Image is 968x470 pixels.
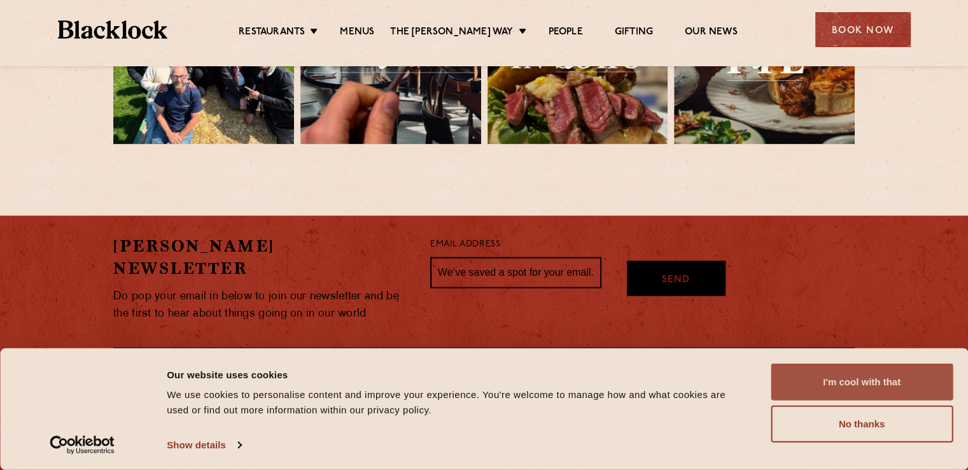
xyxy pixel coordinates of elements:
span: Send [662,273,690,288]
a: Gifting [615,26,653,40]
button: No thanks [771,406,953,443]
a: Restaurants [239,26,305,40]
a: Our News [685,26,738,40]
input: We’ve saved a spot for your email... [430,257,601,289]
div: Our website uses cookies [167,367,742,382]
div: Book Now [815,12,911,47]
a: Show details [167,436,241,455]
label: Email Address [430,238,500,252]
p: Do pop your email in below to join our newsletter and be the first to hear about things going on ... [113,288,411,322]
img: BL_Textured_Logo-footer-cropped.svg [58,20,168,39]
a: People [549,26,583,40]
h2: [PERSON_NAME] Newsletter [113,235,411,280]
button: I'm cool with that [771,364,953,401]
a: Usercentrics Cookiebot - opens in a new window [27,436,138,455]
a: The [PERSON_NAME] Way [390,26,513,40]
a: Menus [340,26,374,40]
div: We use cookies to personalise content and improve your experience. You're welcome to manage how a... [167,387,742,418]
